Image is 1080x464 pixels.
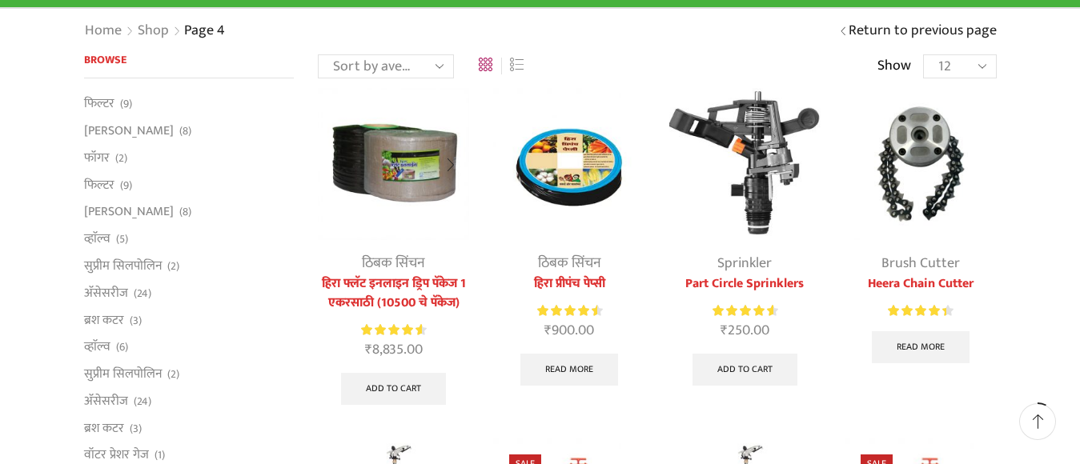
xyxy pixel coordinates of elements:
[361,322,422,338] span: Rated out of 5
[520,354,618,386] a: Select options for “हिरा प्रीपंच पेप्सी”
[693,354,797,386] a: Add to cart: “Part Circle Sprinklers”
[130,421,142,437] span: (3)
[888,302,953,319] div: Rated 4.50 out of 5
[84,361,162,388] a: सुप्रीम सिलपोलिन
[881,251,960,275] a: Brush Cutter
[137,21,170,42] a: Shop
[318,88,469,239] img: Flat Inline
[167,366,179,382] span: (2)
[84,334,110,361] a: व्हाॅल्व
[544,318,552,342] span: ₹
[872,331,970,363] a: Read more about “Heera Chain Cutter”
[361,322,426,338] div: Rated 4.67 out of 5
[318,274,469,313] a: हिरा फ्लॅट इनलाइन ड्रिप पॅकेज 1 एकरसाठी (10500 चे पॅकेज)
[84,279,128,306] a: अ‍ॅसेसरीज
[669,88,821,239] img: part circle sprinkler
[167,258,179,274] span: (2)
[845,88,996,239] img: Heera Chain Cutter
[120,178,132,194] span: (9)
[493,274,644,294] a: हिरा प्रीपंच पेप्सी
[849,21,997,42] a: Return to previous page
[116,339,128,355] span: (6)
[130,313,142,329] span: (3)
[84,50,126,69] span: Browse
[717,251,772,275] a: Sprinkler
[493,88,644,239] img: Heera Pre Punch Pepsi
[84,414,124,442] a: ब्रश कटर
[134,286,151,302] span: (24)
[538,251,601,275] a: ठिबक सिंचन
[84,198,174,226] a: [PERSON_NAME]
[365,338,423,362] bdi: 8,835.00
[179,204,191,220] span: (8)
[115,150,127,166] span: (2)
[120,96,132,112] span: (9)
[845,274,996,294] a: Heera Chain Cutter
[877,56,911,77] span: Show
[134,394,151,410] span: (24)
[84,226,110,253] a: व्हाॅल्व
[537,302,598,319] span: Rated out of 5
[341,373,446,405] a: Add to cart: “हिरा फ्लॅट इनलाइन ड्रिप पॅकेज 1 एकरसाठी (10500 चे पॅकेज)”
[713,302,777,319] div: Rated 4.67 out of 5
[669,274,821,294] a: Part Circle Sprinklers
[84,21,122,42] a: Home
[84,306,124,334] a: ब्रश कटर
[116,231,128,247] span: (5)
[155,447,165,463] span: (1)
[84,387,128,414] a: अ‍ॅसेसरीज
[544,318,594,342] bdi: 900.00
[365,338,372,362] span: ₹
[362,251,425,275] a: ठिबक सिंचन
[84,171,114,198] a: फिल्टर
[84,94,114,117] a: फिल्टर
[318,54,454,78] select: Shop order
[184,18,225,42] span: Page 4
[84,21,228,42] nav: Breadcrumb
[713,302,773,319] span: Rated out of 5
[721,318,728,342] span: ₹
[537,302,602,319] div: Rated 4.67 out of 5
[721,318,769,342] bdi: 250.00
[84,144,110,171] a: फॉगर
[888,302,946,319] span: Rated out of 5
[84,118,174,145] a: [PERSON_NAME]
[179,123,191,139] span: (8)
[84,252,162,279] a: सुप्रीम सिलपोलिन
